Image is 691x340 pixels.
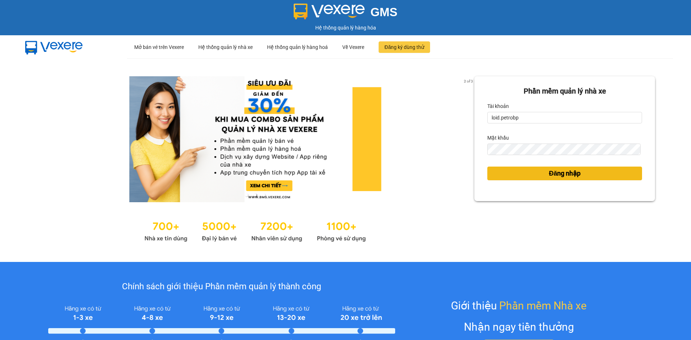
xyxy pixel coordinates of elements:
img: mbUUG5Q.png [18,35,90,59]
img: Statistics.png [144,217,366,244]
span: Phần mềm Nhà xe [499,297,587,314]
a: GMS [294,11,398,17]
li: slide item 1 [245,194,248,196]
input: Mật khẩu [487,144,640,155]
button: previous slide / item [36,76,46,202]
div: Phần mềm quản lý nhà xe [487,86,642,97]
div: Mở bán vé trên Vexere [134,36,184,59]
button: next slide / item [464,76,474,202]
span: Đăng nhập [549,168,581,178]
div: Chính sách giới thiệu Phần mềm quản lý thành công [48,280,395,294]
input: Tài khoản [487,112,642,123]
div: Nhận ngay tiền thưởng [464,318,574,335]
label: Mật khẩu [487,132,509,144]
button: Đăng ký dùng thử [379,41,430,53]
span: GMS [370,5,397,19]
button: Đăng nhập [487,167,642,180]
div: Giới thiệu [451,297,587,314]
div: Hệ thống quản lý nhà xe [198,36,253,59]
div: Về Vexere [342,36,364,59]
label: Tài khoản [487,100,509,112]
span: Đăng ký dùng thử [384,43,424,51]
div: Hệ thống quản lý hàng hóa [2,24,689,32]
li: slide item 3 [262,194,265,196]
li: slide item 2 [254,194,257,196]
p: 2 of 3 [462,76,474,86]
div: Hệ thống quản lý hàng hoá [267,36,328,59]
img: logo 2 [294,4,365,19]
